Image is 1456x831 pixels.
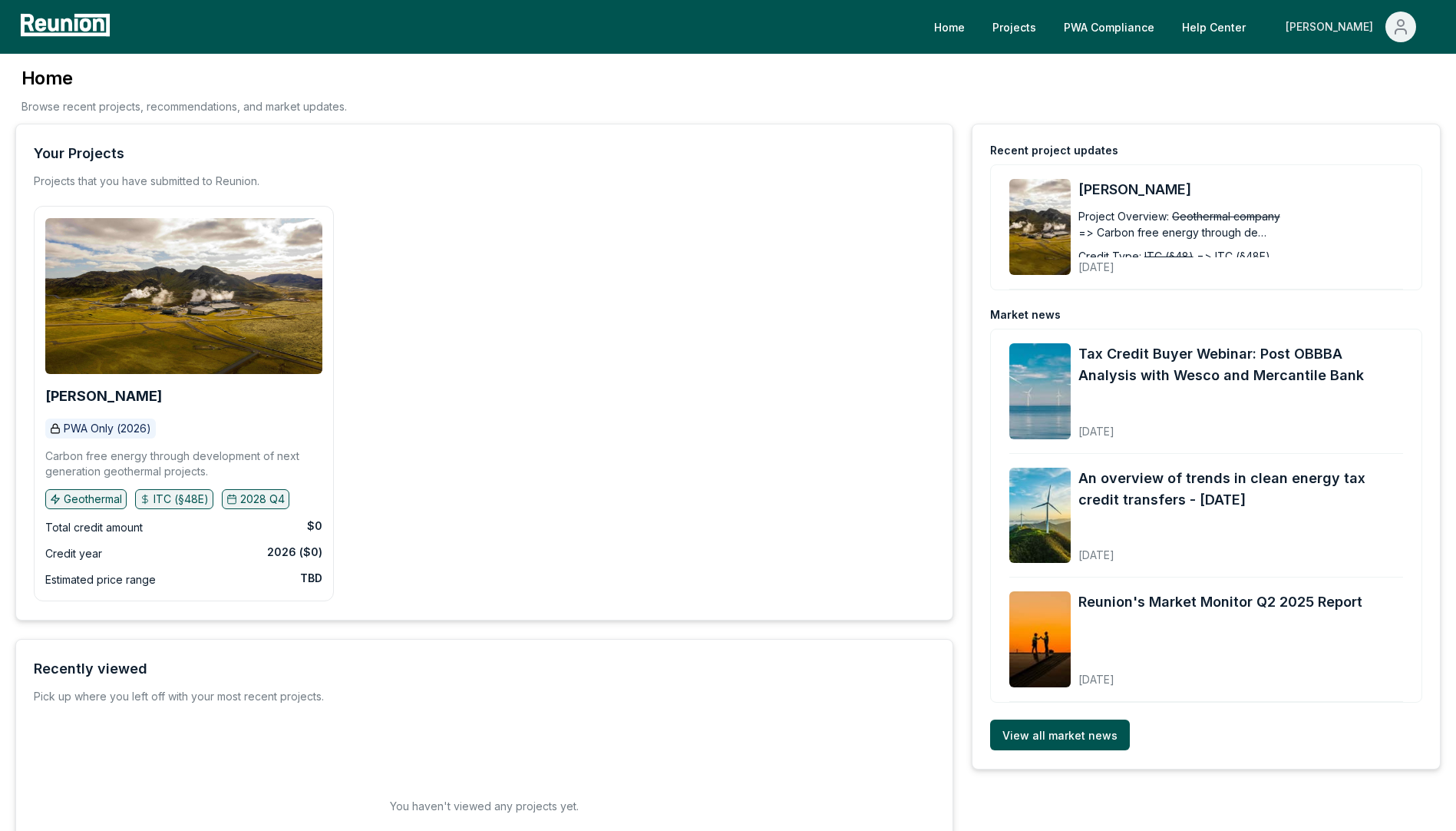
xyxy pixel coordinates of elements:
a: [PERSON_NAME] [45,389,162,404]
p: ITC (§48E) [154,492,209,507]
img: Tax Credit Buyer Webinar: Post OBBBA Analysis with Wesco and Mercantile Bank [1009,343,1071,439]
div: Market news [990,307,1061,323]
span: Geothermal company [1172,208,1280,224]
p: Projects that you have submitted to Reunion. [34,174,259,189]
div: [PERSON_NAME] [1286,12,1379,42]
div: Your Projects [34,143,124,164]
p: Carbon free energy through development of next generation geothermal projects. [45,449,322,479]
div: $0 [307,518,322,534]
img: Blanford [45,218,322,374]
img: Reunion's Market Monitor Q2 2025 Report [1009,591,1071,687]
div: [DATE] [1078,536,1403,563]
span: => Carbon free energy through development of next generation geothermal projects. [1078,224,1270,240]
div: Recent project updates [990,143,1118,158]
p: Browse recent projects, recommendations, and market updates. [21,98,347,114]
a: Home [922,12,977,42]
div: Credit year [45,545,102,563]
div: [DATE] [1078,248,1328,275]
a: An overview of trends in clean energy tax credit transfers - [DATE] [1078,468,1403,511]
a: PWA Compliance [1052,12,1167,42]
b: [PERSON_NAME] [45,388,162,404]
div: Project Overview: [1078,208,1169,224]
p: Geothermal [64,492,122,507]
div: Total credit amount [45,518,143,537]
p: PWA Only (2026) [64,421,151,436]
div: Pick up where you left off with your most recent projects. [34,689,324,704]
button: Geothermal [45,489,127,509]
nav: Main [922,12,1441,42]
img: An overview of trends in clean energy tax credit transfers - August 2025 [1009,468,1071,564]
h2: You haven't viewed any projects yet. [390,798,579,814]
div: TBD [300,571,322,586]
a: Projects [980,12,1048,42]
h3: Home [21,66,347,91]
div: [DATE] [1078,660,1362,687]
img: Blanford [1009,179,1071,275]
button: 2028 Q4 [222,489,289,509]
div: [DATE] [1078,412,1403,439]
div: Estimated price range [45,571,156,589]
a: View all market news [990,720,1130,750]
div: Recently viewed [34,658,147,680]
p: 2028 Q4 [240,492,285,507]
a: Help Center [1170,12,1258,42]
a: [PERSON_NAME] [1078,179,1403,200]
a: Tax Credit Buyer Webinar: Post OBBBA Analysis with Wesco and Mercantile Bank [1078,343,1403,386]
a: Reunion's Market Monitor Q2 2025 Report [1078,591,1362,613]
button: [PERSON_NAME] [1273,12,1428,42]
div: 2026 ($0) [267,545,322,560]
